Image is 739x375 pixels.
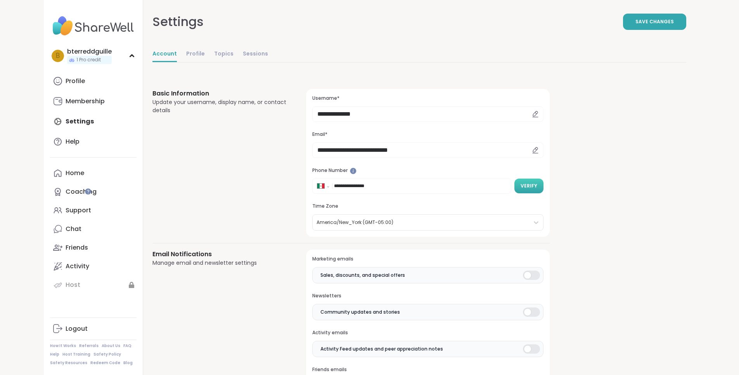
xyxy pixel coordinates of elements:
[66,243,88,252] div: Friends
[90,360,120,366] a: Redeem Code
[56,51,60,61] span: b
[50,12,137,40] img: ShareWell Nav Logo
[320,272,405,279] span: Sales, discounts, and special offers
[66,137,80,146] div: Help
[50,238,137,257] a: Friends
[66,169,84,177] div: Home
[623,14,686,30] button: Save Changes
[50,164,137,182] a: Home
[93,352,121,357] a: Safety Policy
[50,352,59,357] a: Help
[152,98,288,115] div: Update your username, display name, or contact details
[50,257,137,276] a: Activity
[50,276,137,294] a: Host
[152,89,288,98] h3: Basic Information
[85,188,91,194] iframe: Spotlight
[50,72,137,90] a: Profile
[312,95,543,102] h3: Username*
[66,281,80,289] div: Host
[312,256,543,262] h3: Marketing emails
[152,250,288,259] h3: Email Notifications
[79,343,99,349] a: Referrals
[152,12,204,31] div: Settings
[50,182,137,201] a: Coaching
[50,343,76,349] a: How It Works
[312,167,543,174] h3: Phone Number
[186,47,205,62] a: Profile
[50,132,137,151] a: Help
[123,343,132,349] a: FAQ
[521,182,537,189] span: Verify
[62,352,90,357] a: Host Training
[67,47,112,56] div: bterreddguille
[152,259,288,267] div: Manage email and newsletter settings
[312,330,543,336] h3: Activity emails
[66,77,85,85] div: Profile
[243,47,268,62] a: Sessions
[66,97,105,106] div: Membership
[50,201,137,220] a: Support
[312,293,543,299] h3: Newsletters
[312,131,543,138] h3: Email*
[76,57,101,63] span: 1 Pro credit
[152,47,177,62] a: Account
[214,47,234,62] a: Topics
[635,18,674,25] span: Save Changes
[320,345,443,352] span: Activity Feed updates and peer appreciation notes
[50,92,137,111] a: Membership
[66,262,89,271] div: Activity
[320,309,400,316] span: Community updates and stories
[50,220,137,238] a: Chat
[66,225,81,233] div: Chat
[66,187,97,196] div: Coaching
[312,203,543,210] h3: Time Zone
[50,319,137,338] a: Logout
[123,360,133,366] a: Blog
[312,366,543,373] h3: Friends emails
[66,206,91,215] div: Support
[50,360,87,366] a: Safety Resources
[514,179,543,193] button: Verify
[102,343,120,349] a: About Us
[350,168,357,174] iframe: Spotlight
[66,325,88,333] div: Logout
